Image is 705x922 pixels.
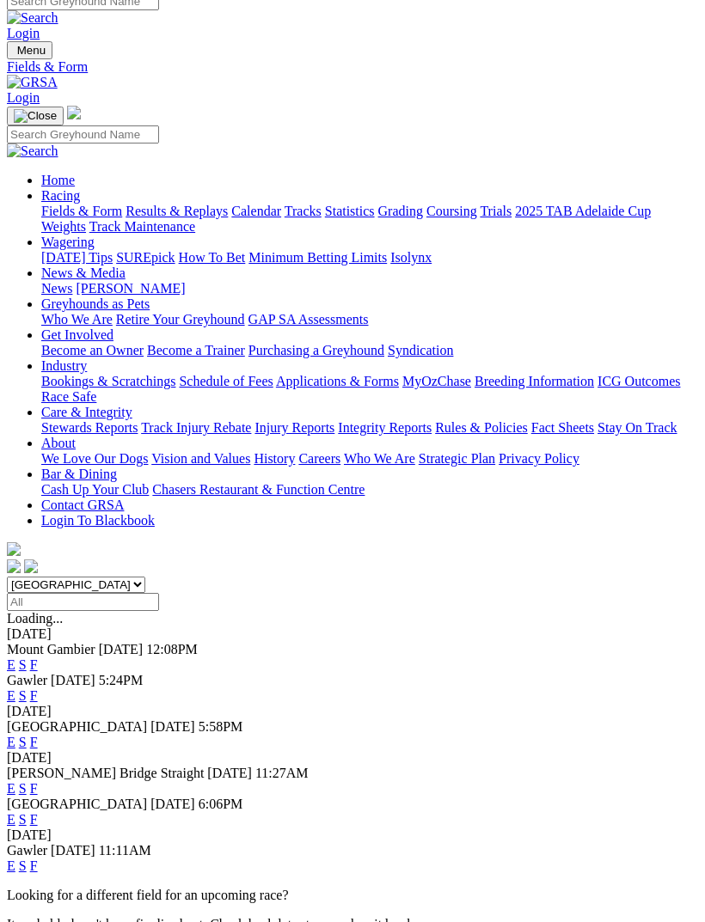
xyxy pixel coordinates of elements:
a: Race Safe [41,389,96,404]
span: 6:06PM [199,797,243,811]
a: Get Involved [41,327,113,342]
a: Tracks [285,204,322,218]
a: Integrity Reports [338,420,432,435]
a: Login [7,90,40,105]
span: 11:11AM [99,843,151,858]
a: Home [41,173,75,187]
a: S [19,688,27,703]
a: How To Bet [179,250,246,265]
a: F [30,657,38,672]
img: Search [7,10,58,26]
a: Login To Blackbook [41,513,155,528]
a: Contact GRSA [41,498,124,512]
a: Isolynx [390,250,432,265]
a: Privacy Policy [499,451,579,466]
span: Gawler [7,673,47,687]
a: E [7,812,15,827]
a: F [30,688,38,703]
a: S [19,858,27,873]
a: Purchasing a Greyhound [248,343,384,357]
a: Weights [41,219,86,234]
a: Results & Replays [126,204,228,218]
a: S [19,735,27,749]
a: F [30,781,38,796]
a: F [30,735,38,749]
div: Care & Integrity [41,420,698,436]
a: S [19,657,27,672]
span: Menu [17,44,46,57]
div: [DATE] [7,750,698,766]
a: News [41,281,72,296]
span: [PERSON_NAME] Bridge Straight [7,766,204,780]
a: Track Maintenance [89,219,195,234]
a: Grading [378,204,423,218]
a: Applications & Forms [276,374,399,388]
div: Fields & Form [7,59,698,75]
a: Who We Are [41,312,113,327]
img: GRSA [7,75,58,90]
img: twitter.svg [24,559,38,573]
a: Become a Trainer [147,343,245,357]
a: S [19,781,27,796]
a: Strategic Plan [419,451,495,466]
button: Toggle navigation [7,107,64,125]
a: Care & Integrity [41,405,132,419]
a: Racing [41,188,80,203]
a: Chasers Restaurant & Function Centre [152,482,365,497]
span: [GEOGRAPHIC_DATA] [7,719,147,734]
a: Who We Are [344,451,415,466]
a: Syndication [388,343,453,357]
a: ICG Outcomes [598,374,680,388]
span: Loading... [7,611,63,626]
img: logo-grsa-white.png [67,106,81,119]
a: Injury Reports [254,420,334,435]
a: Statistics [325,204,375,218]
div: Greyhounds as Pets [41,312,698,327]
a: Vision and Values [151,451,250,466]
button: Toggle navigation [7,41,52,59]
a: E [7,781,15,796]
a: 2025 TAB Adelaide Cup [515,204,651,218]
a: Calendar [231,204,281,218]
span: [DATE] [150,797,195,811]
a: E [7,858,15,873]
div: [DATE] [7,626,698,642]
a: E [7,688,15,703]
div: About [41,451,698,467]
span: 12:08PM [146,642,198,656]
input: Search [7,125,159,143]
div: [DATE] [7,704,698,719]
a: F [30,812,38,827]
span: [DATE] [207,766,252,780]
span: [DATE] [150,719,195,734]
a: Breeding Information [475,374,594,388]
img: logo-grsa-white.png [7,542,21,556]
a: Track Injury Rebate [141,420,251,435]
span: [GEOGRAPHIC_DATA] [7,797,147,811]
div: Racing [41,204,698,235]
a: Bookings & Scratchings [41,374,175,388]
a: Login [7,26,40,40]
span: 5:58PM [199,719,243,734]
a: Retire Your Greyhound [116,312,245,327]
a: Stewards Reports [41,420,138,435]
div: News & Media [41,281,698,296]
span: Mount Gambier [7,642,95,656]
span: [DATE] [51,673,95,687]
a: GAP SA Assessments [248,312,369,327]
span: 11:27AM [255,766,309,780]
img: facebook.svg [7,559,21,573]
a: [PERSON_NAME] [76,281,185,296]
a: History [254,451,295,466]
a: Schedule of Fees [179,374,273,388]
span: [DATE] [99,642,144,656]
a: Wagering [41,235,95,249]
a: News & Media [41,266,126,280]
a: Trials [480,204,512,218]
a: MyOzChase [402,374,471,388]
span: Gawler [7,843,47,858]
a: [DATE] Tips [41,250,113,265]
div: Industry [41,374,698,405]
a: About [41,436,76,450]
a: Stay On Track [598,420,677,435]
